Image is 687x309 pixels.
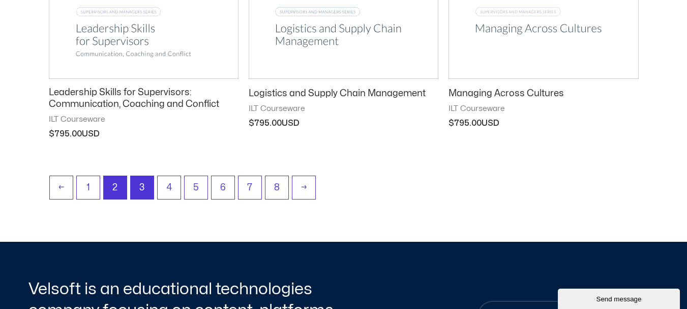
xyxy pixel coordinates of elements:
a: Leadership Skills for Supervisors: Communication, Coaching and Conflict [49,87,238,115]
span: $ [249,119,254,127]
a: Page 3 [131,176,154,199]
h2: Logistics and Supply Chain Management [249,88,438,99]
a: Page 1 [77,176,100,199]
span: $ [449,119,454,127]
h2: Leadership Skills for Supervisors: Communication, Coaching and Conflict [49,87,238,110]
a: Page 7 [238,176,261,199]
a: ← [50,176,73,199]
a: Managing Across Cultures [449,88,638,104]
bdi: 795.00 [249,119,282,127]
span: ILT Courseware [449,104,638,114]
span: $ [49,130,54,138]
bdi: 795.00 [49,130,82,138]
a: Page 5 [185,176,207,199]
span: Page 2 [104,176,127,199]
a: → [292,176,315,199]
bdi: 795.00 [449,119,482,127]
a: Page 4 [158,176,181,199]
a: Page 6 [212,176,234,199]
iframe: chat widget [558,287,682,309]
a: Page 8 [265,176,288,199]
a: Logistics and Supply Chain Management [249,88,438,104]
span: ILT Courseware [249,104,438,114]
span: ILT Courseware [49,115,238,125]
nav: Product Pagination [49,176,639,205]
h2: Managing Across Cultures [449,88,638,99]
